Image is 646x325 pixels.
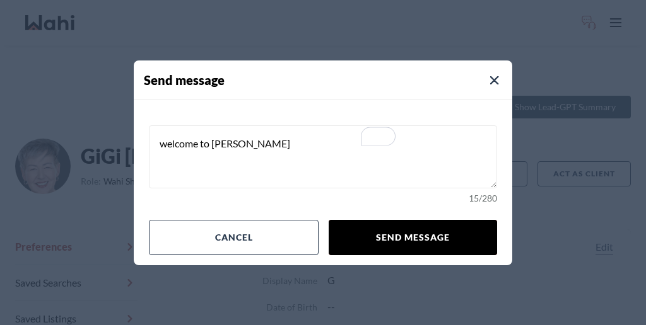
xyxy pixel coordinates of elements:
button: Close Modal [487,73,502,88]
textarea: To enrich screen reader interactions, please activate Accessibility in Grammarly extension settings [149,125,497,188]
div: 15 / 280 [149,192,497,205]
h4: Send message [144,71,512,89]
button: Send message [329,220,497,255]
button: Cancel [149,220,319,255]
